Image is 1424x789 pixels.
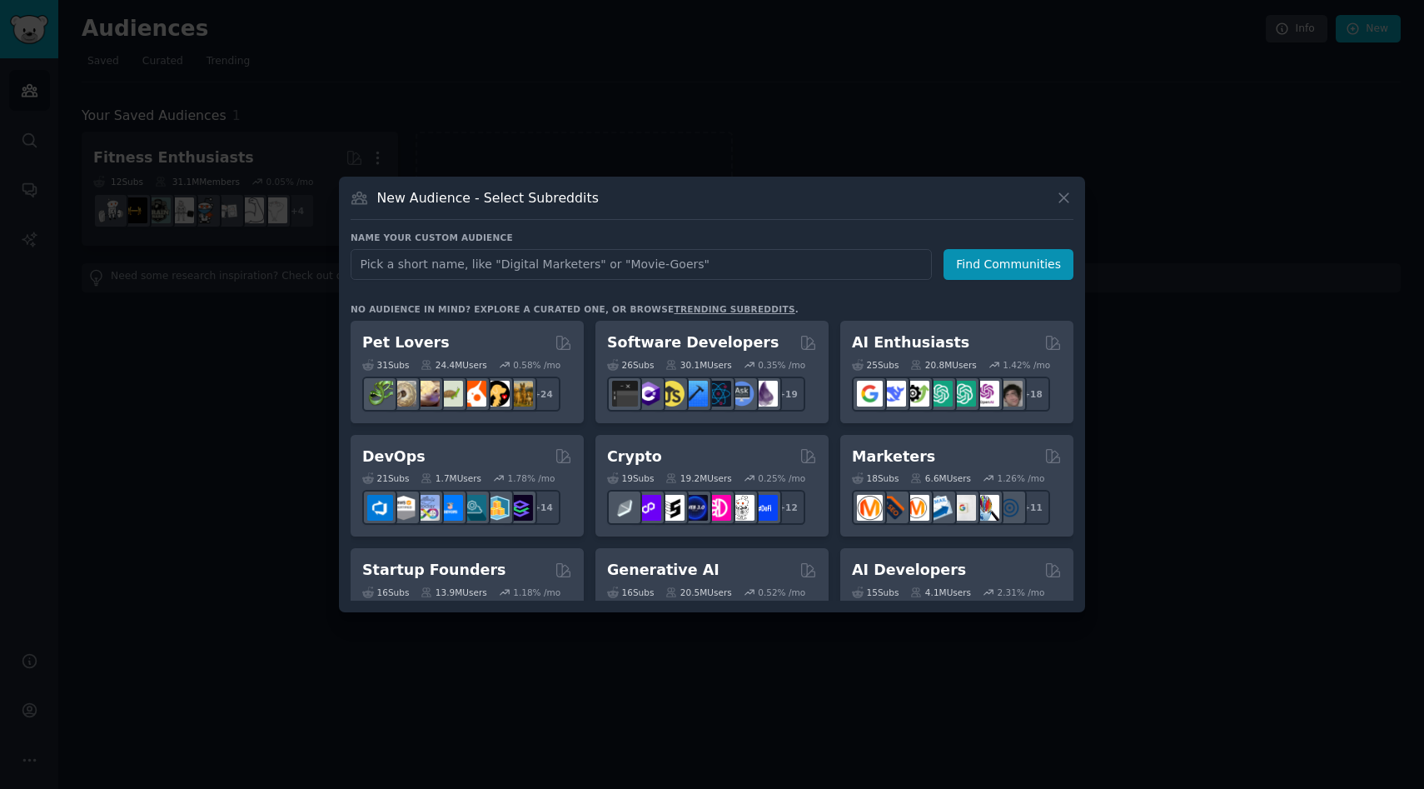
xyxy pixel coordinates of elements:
[377,189,599,207] h3: New Audience - Select Subreddits
[461,495,486,521] img: platformengineering
[351,249,932,280] input: Pick a short name, like "Digital Marketers" or "Movie-Goers"
[857,381,883,407] img: GoogleGeminiAI
[351,232,1073,243] h3: Name your custom audience
[852,359,899,371] div: 25 Sub s
[752,381,778,407] img: elixir
[362,472,409,484] div: 21 Sub s
[665,587,731,598] div: 20.5M Users
[351,303,799,315] div: No audience in mind? Explore a curated one, or browse .
[998,472,1045,484] div: 1.26 % /mo
[362,447,426,467] h2: DevOps
[758,359,805,371] div: 0.35 % /mo
[391,495,416,521] img: AWS_Certified_Experts
[729,381,754,407] img: AskComputerScience
[770,377,805,412] div: + 19
[997,381,1023,407] img: ArtificalIntelligence
[659,495,685,521] img: ethstaker
[508,472,555,484] div: 1.78 % /mo
[904,495,929,521] img: AskMarketing
[682,495,708,521] img: web3
[507,381,533,407] img: dogbreed
[484,381,510,407] img: PetAdvice
[461,381,486,407] img: cockatiel
[682,381,708,407] img: iOSProgramming
[612,381,638,407] img: software
[997,495,1023,521] img: OnlineMarketing
[367,381,393,407] img: herpetology
[391,381,416,407] img: ballpython
[752,495,778,521] img: defi_
[880,495,906,521] img: bigseo
[362,332,450,353] h2: Pet Lovers
[998,587,1045,598] div: 2.31 % /mo
[758,587,805,598] div: 0.52 % /mo
[665,472,731,484] div: 19.2M Users
[612,495,638,521] img: ethfinance
[362,359,409,371] div: 31 Sub s
[362,587,409,598] div: 16 Sub s
[513,587,560,598] div: 1.18 % /mo
[525,377,560,412] div: + 24
[484,495,510,521] img: aws_cdk
[607,587,654,598] div: 16 Sub s
[927,495,953,521] img: Emailmarketing
[852,560,966,581] h2: AI Developers
[674,304,794,314] a: trending subreddits
[758,472,805,484] div: 0.25 % /mo
[635,381,661,407] img: csharp
[421,472,481,484] div: 1.7M Users
[607,472,654,484] div: 19 Sub s
[513,359,560,371] div: 0.58 % /mo
[437,495,463,521] img: DevOpsLinks
[910,472,971,484] div: 6.6M Users
[857,495,883,521] img: content_marketing
[607,560,719,581] h2: Generative AI
[414,495,440,521] img: Docker_DevOps
[944,249,1073,280] button: Find Communities
[770,490,805,525] div: + 12
[950,381,976,407] img: chatgpt_prompts_
[507,495,533,521] img: PlatformEngineers
[852,447,935,467] h2: Marketers
[973,495,999,521] img: MarketingResearch
[852,332,969,353] h2: AI Enthusiasts
[950,495,976,521] img: googleads
[880,381,906,407] img: DeepSeek
[659,381,685,407] img: learnjavascript
[1015,490,1050,525] div: + 11
[910,359,976,371] div: 20.8M Users
[414,381,440,407] img: leopardgeckos
[525,490,560,525] div: + 14
[705,381,731,407] img: reactnative
[927,381,953,407] img: chatgpt_promptDesign
[852,472,899,484] div: 18 Sub s
[607,332,779,353] h2: Software Developers
[437,381,463,407] img: turtle
[973,381,999,407] img: OpenAIDev
[910,587,971,598] div: 4.1M Users
[705,495,731,521] img: defiblockchain
[421,587,486,598] div: 13.9M Users
[607,359,654,371] div: 26 Sub s
[852,587,899,598] div: 15 Sub s
[904,381,929,407] img: AItoolsCatalog
[665,359,731,371] div: 30.1M Users
[1003,359,1050,371] div: 1.42 % /mo
[729,495,754,521] img: CryptoNews
[421,359,486,371] div: 24.4M Users
[1015,377,1050,412] div: + 18
[635,495,661,521] img: 0xPolygon
[362,560,505,581] h2: Startup Founders
[367,495,393,521] img: azuredevops
[607,447,662,467] h2: Crypto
